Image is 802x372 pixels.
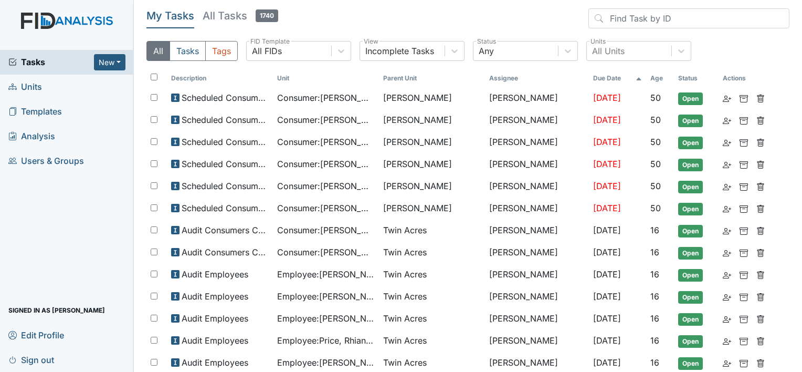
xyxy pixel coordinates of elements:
a: Tasks [8,56,94,68]
span: 50 [650,115,661,125]
a: Delete [756,312,765,325]
span: 16 [650,247,659,257]
td: [PERSON_NAME] [485,308,589,330]
a: Delete [756,290,765,303]
a: Delete [756,202,765,214]
span: Employee : [PERSON_NAME] [277,356,375,369]
span: [DATE] [593,269,621,280]
th: Toggle SortBy [167,69,273,87]
span: Open [678,181,703,193]
a: Delete [756,158,765,170]
span: Scheduled Consumer Chart Review [182,202,269,214]
th: Toggle SortBy [674,69,719,87]
td: [PERSON_NAME] [485,264,589,286]
a: Archive [740,202,748,214]
span: Open [678,357,703,370]
div: Incomplete Tasks [365,45,434,57]
span: 16 [650,335,659,346]
span: [DATE] [593,313,621,324]
a: Archive [740,224,748,236]
span: [PERSON_NAME] [383,202,452,214]
span: Employee : [PERSON_NAME][GEOGRAPHIC_DATA] [277,312,375,325]
span: Open [678,159,703,171]
th: Toggle SortBy [589,69,646,87]
a: Delete [756,91,765,104]
td: [PERSON_NAME] [485,153,589,175]
span: Audit Employees [182,334,248,347]
span: Consumer : [PERSON_NAME] [277,180,375,192]
span: 50 [650,181,661,191]
a: Archive [740,290,748,303]
th: Toggle SortBy [273,69,379,87]
span: Twin Acres [383,290,427,303]
h5: My Tasks [146,8,194,23]
span: [PERSON_NAME] [383,136,452,148]
a: Delete [756,246,765,259]
span: [DATE] [593,335,621,346]
a: Archive [740,356,748,369]
span: Open [678,225,703,237]
span: Consumer : [PERSON_NAME] [277,224,375,236]
a: Archive [740,91,748,104]
span: Twin Acres [383,224,427,236]
span: Audit Employees [182,268,248,281]
span: [DATE] [593,181,621,191]
span: Twin Acres [383,356,427,369]
th: Toggle SortBy [379,69,485,87]
a: Delete [756,356,765,369]
span: Open [678,92,703,105]
a: Archive [740,180,748,192]
button: Tags [205,41,238,61]
span: Consumer : [PERSON_NAME] [277,202,375,214]
a: Delete [756,113,765,126]
div: All Units [592,45,625,57]
a: Delete [756,136,765,148]
span: [PERSON_NAME] [383,91,452,104]
span: [PERSON_NAME] [383,113,452,126]
td: [PERSON_NAME] [485,286,589,308]
div: All FIDs [252,45,282,57]
span: Analysis [8,128,55,144]
a: Archive [740,136,748,148]
span: [DATE] [593,92,621,103]
span: Twin Acres [383,334,427,347]
div: Type filter [146,41,238,61]
span: [PERSON_NAME] [383,180,452,192]
span: [DATE] [593,137,621,147]
span: Sign out [8,352,54,368]
td: [PERSON_NAME] [485,131,589,153]
span: Open [678,269,703,282]
th: Toggle SortBy [646,69,674,87]
a: Archive [740,246,748,259]
span: Signed in as [PERSON_NAME] [8,302,105,318]
span: 50 [650,92,661,103]
span: [DATE] [593,159,621,169]
span: Twin Acres [383,312,427,325]
span: Audit Consumers Charts [182,246,269,259]
span: 1740 [256,9,278,22]
span: Audit Employees [182,290,248,303]
span: Open [678,115,703,127]
span: Employee : [PERSON_NAME] [277,268,375,281]
span: Consumer : [PERSON_NAME] [277,246,375,259]
span: Employee : Price, Rhianna [277,334,375,347]
span: Audit Consumers Charts [182,224,269,236]
td: [PERSON_NAME] [485,198,589,220]
span: 16 [650,225,659,235]
button: Tasks [170,41,206,61]
span: Open [678,247,703,260]
th: Assignee [485,69,589,87]
span: 16 [650,269,659,280]
a: Delete [756,180,765,192]
span: Twin Acres [383,268,427,281]
span: Scheduled Consumer Chart Review [182,136,269,148]
span: Employee : [PERSON_NAME] [277,290,375,303]
span: Twin Acres [383,246,427,259]
span: 50 [650,137,661,147]
td: [PERSON_NAME] [485,220,589,242]
td: [PERSON_NAME] [485,87,589,109]
span: Scheduled Consumer Chart Review [182,158,269,170]
a: Delete [756,224,765,236]
span: Open [678,137,703,149]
